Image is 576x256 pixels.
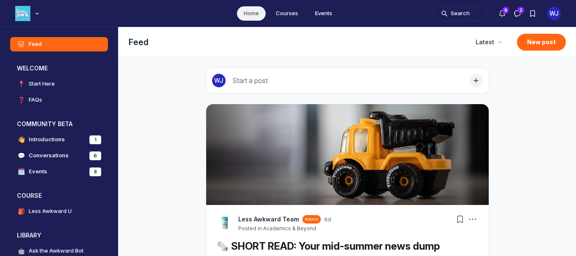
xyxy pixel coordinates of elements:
div: WJ [547,7,561,20]
span: Latest [476,38,494,46]
button: WELCOMECollapse space [10,62,108,75]
h4: Conversations [29,151,69,160]
a: Home [237,6,266,21]
a: 💬Conversations6 [10,148,108,163]
h3: COURSE [17,191,42,200]
a: Courses [269,6,305,21]
button: LIBRARYCollapse space [10,229,108,242]
button: Posted in Academics & Beyond [238,225,316,232]
img: post cover image [206,104,489,205]
h4: Ask the Awkward Bot [29,247,83,255]
button: Bookmarks [454,213,466,225]
button: Direct messages [510,6,525,21]
div: WJ [212,74,226,87]
h4: Feed [29,40,42,49]
a: 📍Start Here [10,77,108,91]
button: COMMUNITY BETACollapse space [10,117,108,131]
span: 💬 [17,151,25,160]
span: ❓ [17,96,25,104]
a: Events [308,6,339,21]
span: 📍 [17,80,25,88]
div: 6 [89,151,101,160]
h4: FAQs [29,96,42,104]
h3: WELCOME [17,64,48,73]
button: Bookmarks [525,6,540,21]
h4: Less Awkward U [29,207,72,216]
button: View Less Awkward Team profileAdmin6dPosted in Academics & Beyond [238,215,331,232]
button: New post [517,34,566,51]
span: 🗓️ [17,167,25,176]
h1: Feed [129,36,464,48]
div: 1 [89,135,101,144]
h4: Start Here [29,80,55,88]
a: 🗞️ SHORT READ: Your mid-summer news dump [216,240,440,252]
button: COURSECollapse space [10,189,108,202]
button: Less Awkward Hub logo [15,5,41,22]
span: 🎒 [17,207,25,216]
button: Post actions [467,213,479,225]
span: Start a post [232,76,268,85]
a: View Less Awkward Team profile [238,215,299,224]
a: 🗓️Events8 [10,164,108,179]
span: 👋 [17,135,25,144]
header: Page Header [118,27,576,57]
button: Search [433,6,487,21]
h3: LIBRARY [17,231,41,240]
h4: Events [29,167,47,176]
button: Latest [471,35,507,50]
button: Notifications [495,6,510,21]
span: 🤖 [17,247,25,255]
h3: COMMUNITY BETA [17,120,73,128]
div: 8 [89,167,101,176]
button: User menu options [547,7,561,20]
a: 👋Introductions1 [10,132,108,147]
span: Admin [305,216,318,222]
a: 6d [324,216,331,223]
a: Feed [10,37,108,51]
a: 🎒Less Awkward U [10,204,108,218]
h4: Introductions [29,135,65,144]
img: Less Awkward Hub logo [15,6,30,21]
a: ❓FAQs [10,93,108,107]
a: View Less Awkward Team profile [216,215,233,232]
button: Start a post [206,67,489,94]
